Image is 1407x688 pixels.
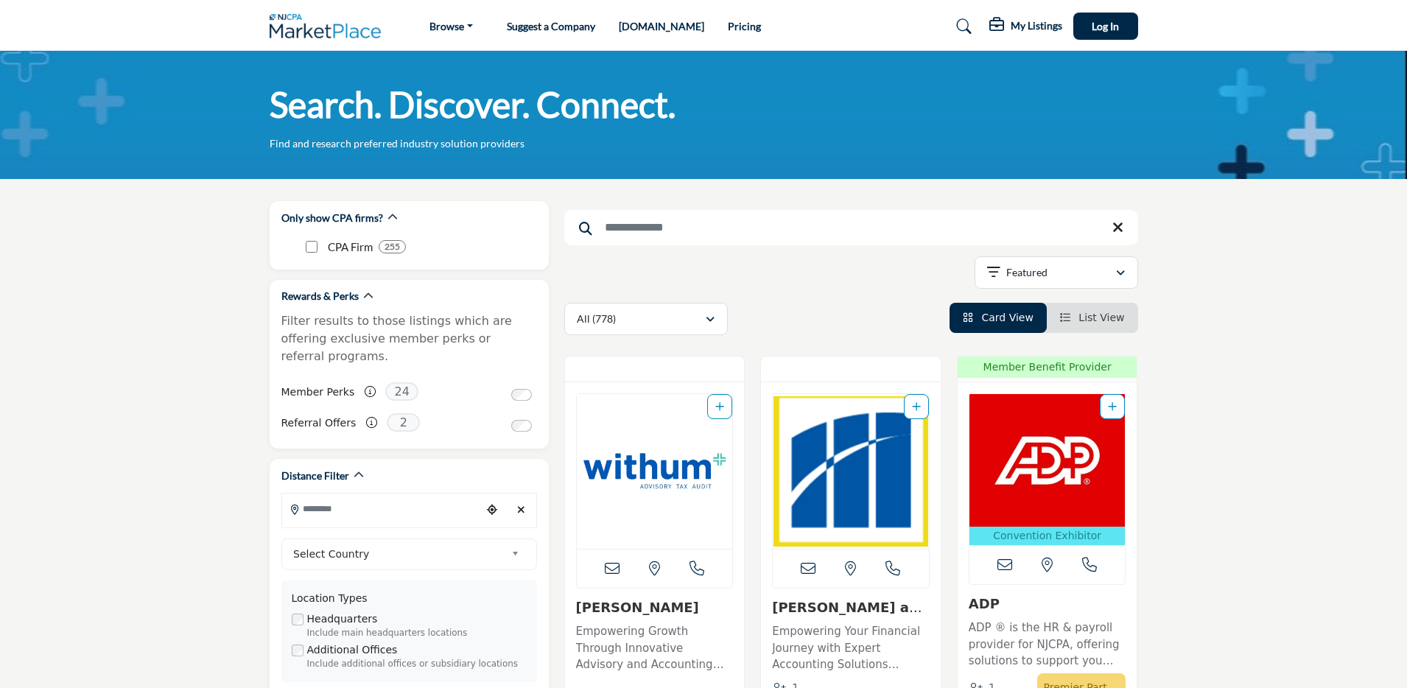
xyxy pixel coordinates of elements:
a: [PERSON_NAME] [576,600,699,615]
div: Include main headquarters locations [307,627,527,640]
span: List View [1078,312,1124,323]
a: Browse [419,16,483,37]
a: Add To List [1108,401,1117,413]
h3: ADP [969,596,1126,612]
div: Choose your current location [481,494,503,526]
span: 24 [385,382,418,401]
div: Include additional offices or subsidiary locations [307,658,527,671]
p: Find and research preferred industry solution providers [270,136,524,151]
p: Filter results to those listings which are offering exclusive member perks or referral programs. [281,312,537,365]
p: All (778) [577,312,616,326]
button: Featured [975,256,1138,289]
a: ADP ® is the HR & payroll provider for NJCPA, offering solutions to support you and your clients ... [969,616,1126,670]
a: Add To List [715,401,724,413]
a: Empowering Your Financial Journey with Expert Accounting Solutions Specializing in accounting ser... [772,619,930,673]
p: Empowering Growth Through Innovative Advisory and Accounting Solutions This forward-thinking, tec... [576,623,734,673]
input: Search Keyword [564,210,1138,245]
img: ADP [969,394,1126,527]
a: Search [942,15,981,38]
input: Switch to Referral Offers [511,420,532,432]
a: Open Listing in new tab [577,394,733,549]
h3: Magone and Company, PC [772,600,930,616]
button: Log In [1073,13,1138,40]
li: Card View [950,303,1047,333]
img: Withum [577,394,733,549]
span: Card View [981,312,1033,323]
img: Magone and Company, PC [773,394,929,549]
p: ADP ® is the HR & payroll provider for NJCPA, offering solutions to support you and your clients ... [969,619,1126,670]
span: Member Benefit Provider [962,359,1133,375]
a: Open Listing in new tab [969,394,1126,545]
button: All (778) [564,303,728,335]
label: Headquarters [307,611,378,627]
label: Additional Offices [307,642,398,658]
input: Switch to Member Perks [511,389,532,401]
p: Convention Exhibitor [972,528,1123,544]
b: 255 [385,242,400,252]
input: CPA Firm checkbox [306,241,317,253]
a: View Card [963,312,1034,323]
div: Location Types [292,591,527,606]
span: Select Country [293,545,505,563]
a: Pricing [728,20,761,32]
a: View List [1060,312,1125,323]
div: Clear search location [510,494,533,526]
a: Empowering Growth Through Innovative Advisory and Accounting Solutions This forward-thinking, tec... [576,619,734,673]
input: Search Location [282,494,481,523]
h2: Only show CPA firms? [281,211,383,225]
label: Referral Offers [281,410,357,436]
a: ADP [969,596,1000,611]
h2: Rewards & Perks [281,289,359,303]
div: 255 Results For CPA Firm [379,240,406,253]
p: Empowering Your Financial Journey with Expert Accounting Solutions Specializing in accounting ser... [772,623,930,673]
p: CPA Firm: CPA Firm [328,239,373,256]
a: Add To List [912,401,921,413]
h2: Distance Filter [281,468,349,483]
div: My Listings [989,18,1062,35]
a: [DOMAIN_NAME] [619,20,704,32]
a: Open Listing in new tab [773,394,929,549]
label: Member Perks [281,379,355,405]
span: 2 [387,413,420,432]
a: Suggest a Company [507,20,595,32]
li: List View [1047,303,1138,333]
a: [PERSON_NAME] and Company, ... [772,600,927,631]
h1: Search. Discover. Connect. [270,82,676,127]
img: Site Logo [270,14,389,38]
h5: My Listings [1011,19,1062,32]
span: Log In [1092,20,1119,32]
p: Featured [1006,265,1048,280]
h3: Withum [576,600,734,616]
